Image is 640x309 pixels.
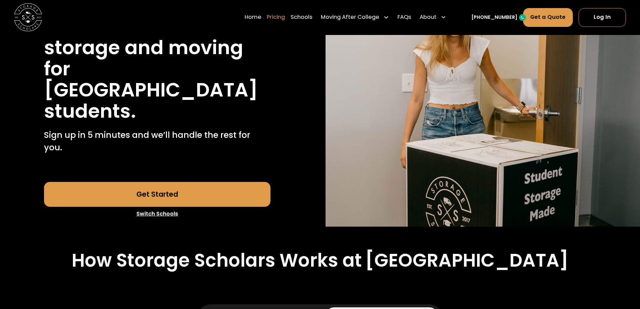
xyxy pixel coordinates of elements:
[245,8,261,27] a: Home
[14,3,42,31] img: Storage Scholars main logo
[321,13,379,22] div: Moving After College
[579,8,626,27] a: Log In
[14,3,42,31] a: home
[72,249,362,271] h2: How Storage Scholars Works at
[44,16,270,79] h1: Stress free student storage and moving for
[318,8,392,27] div: Moving After College
[44,129,270,154] p: Sign up in 5 minutes and we’ll handle the rest for you.
[471,14,517,21] a: [PHONE_NUMBER]
[267,8,285,27] a: Pricing
[523,8,573,27] a: Get a Quote
[44,79,258,101] h1: [GEOGRAPHIC_DATA]
[417,8,449,27] div: About
[44,207,270,221] a: Switch Schools
[44,101,136,122] h1: students.
[44,182,270,207] a: Get Started
[420,13,436,22] div: About
[397,8,411,27] a: FAQs
[365,249,568,271] h2: [GEOGRAPHIC_DATA]
[291,8,312,27] a: Schools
